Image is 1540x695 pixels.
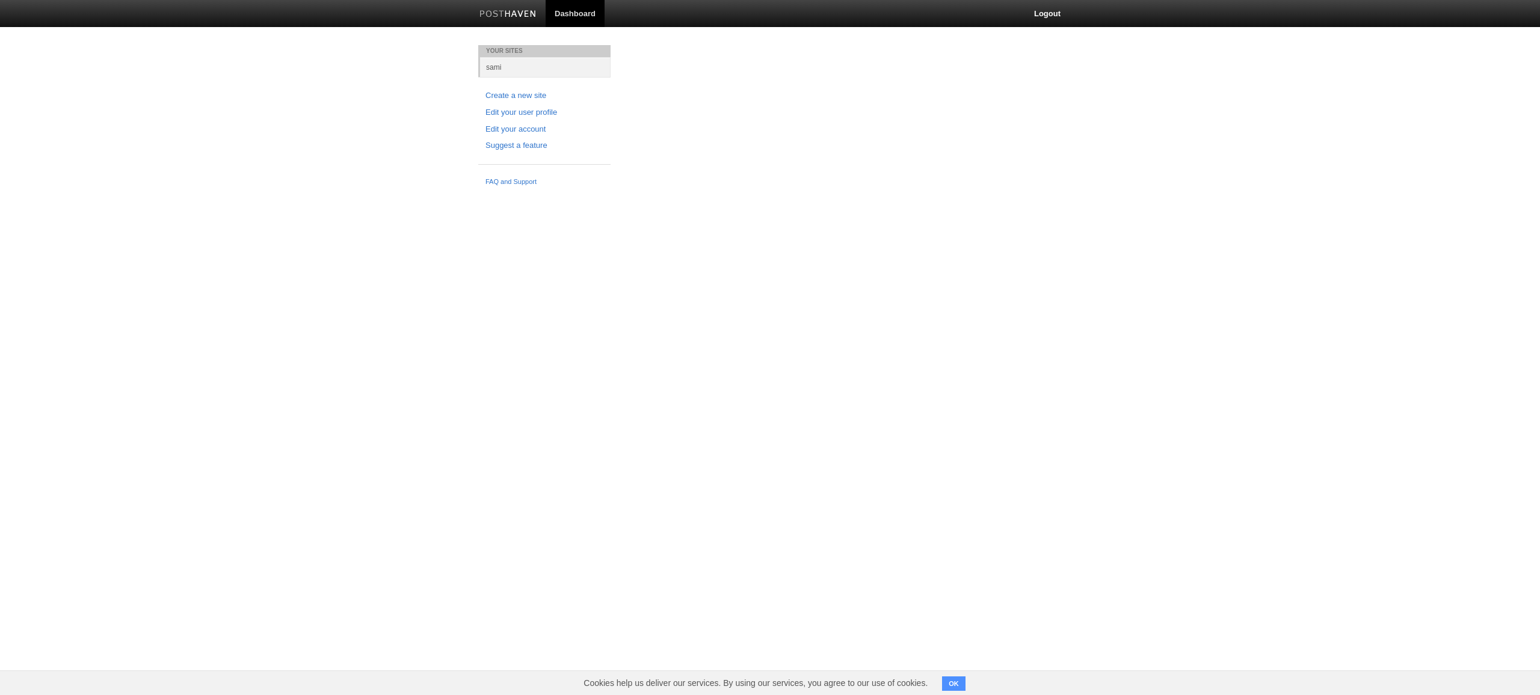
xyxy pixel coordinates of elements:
a: FAQ and Support [485,177,603,188]
a: Create a new site [485,90,603,102]
a: Suggest a feature [485,139,603,152]
a: Edit your user profile [485,106,603,119]
img: Posthaven-bar [479,10,537,19]
li: Your Sites [478,45,611,57]
span: Cookies help us deliver our services. By using our services, you agree to our use of cookies. [571,671,940,695]
a: Edit your account [485,123,603,136]
a: sami [480,57,611,77]
button: OK [942,676,966,691]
